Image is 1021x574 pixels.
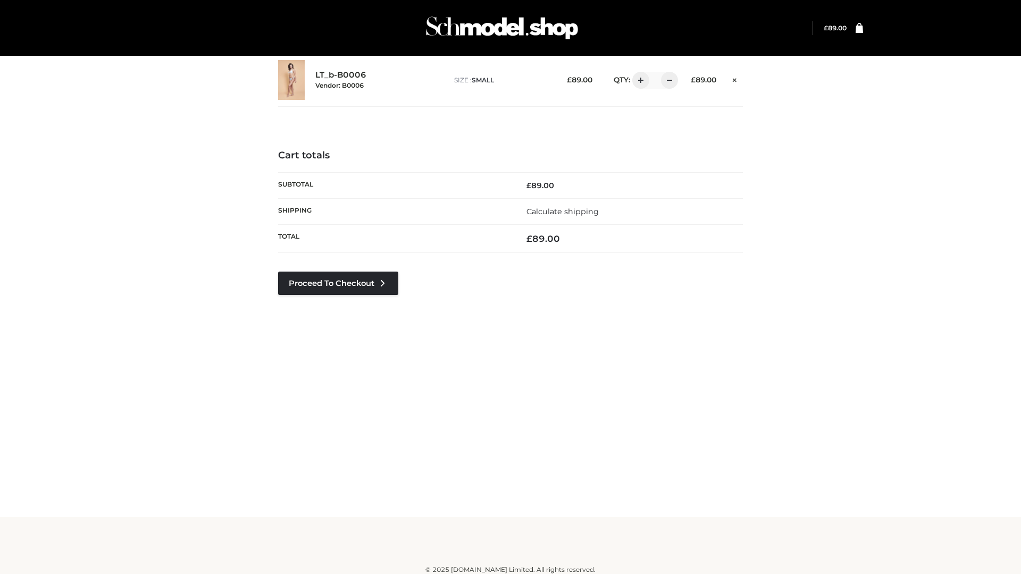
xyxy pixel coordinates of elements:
span: £ [824,24,828,32]
bdi: 89.00 [824,24,847,32]
span: £ [691,75,696,84]
a: £89.00 [824,24,847,32]
img: LT_b-B0006 - SMALL [278,60,305,100]
a: Remove this item [727,72,743,86]
bdi: 89.00 [567,75,592,84]
a: Calculate shipping [526,207,599,216]
small: Vendor: B0006 [315,81,364,89]
img: Schmodel Admin 964 [422,7,582,49]
a: LT_b-B0006 [315,70,366,80]
th: Shipping [278,198,510,224]
span: £ [526,181,531,190]
span: £ [567,75,572,84]
bdi: 89.00 [691,75,716,84]
bdi: 89.00 [526,181,554,190]
div: QTY: [603,72,674,89]
th: Total [278,225,510,253]
span: £ [526,233,532,244]
h4: Cart totals [278,150,743,162]
a: Proceed to Checkout [278,272,398,295]
th: Subtotal [278,172,510,198]
p: size : [454,75,550,85]
bdi: 89.00 [526,233,560,244]
span: SMALL [472,76,494,84]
